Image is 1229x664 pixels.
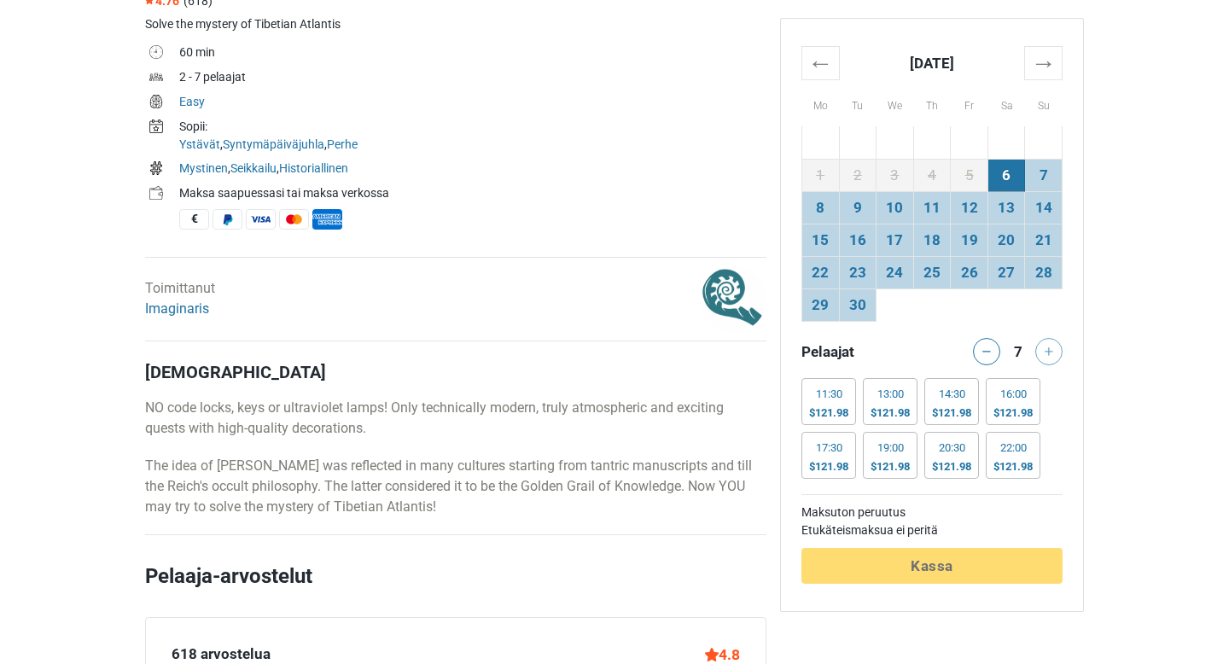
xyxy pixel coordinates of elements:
[809,441,848,455] div: 17:30
[932,387,971,401] div: 14:30
[179,116,766,158] td: , ,
[839,224,877,256] td: 16
[145,300,209,317] a: Imaginaris
[809,460,848,474] div: $121.98
[1025,79,1063,126] th: Su
[987,224,1025,256] td: 20
[951,191,988,224] td: 12
[802,79,840,126] th: Mo
[993,387,1033,401] div: 16:00
[913,191,951,224] td: 11
[179,209,209,230] span: Käteinen
[877,191,914,224] td: 10
[145,398,766,439] p: NO code locks, keys or ultraviolet lamps! Only technically modern, truly atmospheric and exciting...
[179,184,766,202] div: Maksa saapuessasi tai maksa verkossa
[913,224,951,256] td: 18
[993,441,1033,455] div: 22:00
[809,387,848,401] div: 11:30
[179,137,220,151] a: Ystävät
[877,159,914,191] td: 3
[1025,256,1063,288] td: 28
[179,95,205,108] a: Easy
[877,224,914,256] td: 17
[179,161,228,175] a: Mystinen
[279,209,309,230] span: MasterCard
[951,79,988,126] th: Fr
[993,406,1033,420] div: $121.98
[145,278,215,319] div: Toimittanut
[951,224,988,256] td: 19
[987,159,1025,191] td: 6
[701,266,766,332] img: 3cec07e9ba5f5bb2l.png
[145,456,766,517] p: The idea of [PERSON_NAME] was reflected in many cultures starting from tantric manuscripts and ti...
[795,338,932,365] div: Pelaajat
[1008,338,1028,362] div: 7
[871,460,910,474] div: $121.98
[223,137,324,151] a: Syntymäpäiväjuhla
[913,256,951,288] td: 25
[932,406,971,420] div: $121.98
[839,256,877,288] td: 23
[179,158,766,183] td: , ,
[213,209,242,230] span: PayPal
[871,387,910,401] div: 13:00
[913,79,951,126] th: Th
[987,79,1025,126] th: Sa
[179,42,766,67] td: 60 min
[839,159,877,191] td: 2
[145,561,766,617] h2: Pelaaja-arvostelut
[230,161,277,175] a: Seikkailu
[932,441,971,455] div: 20:30
[809,406,848,420] div: $121.98
[951,256,988,288] td: 26
[839,46,1025,79] th: [DATE]
[801,504,1063,521] td: Maksuton peruutus
[877,256,914,288] td: 24
[802,159,840,191] td: 1
[802,288,840,321] td: 29
[312,209,342,230] span: American Express
[839,79,877,126] th: Tu
[987,256,1025,288] td: 27
[932,460,971,474] div: $121.98
[801,521,1063,539] td: Etukäteismaksua ei peritä
[145,362,766,382] h4: [DEMOGRAPHIC_DATA]
[1025,46,1063,79] th: →
[246,209,276,230] span: Visa
[1025,224,1063,256] td: 21
[802,46,840,79] th: ←
[327,137,358,151] a: Perhe
[839,191,877,224] td: 9
[145,15,766,33] div: Solve the mystery of Tibetian Atlantis
[877,79,914,126] th: We
[839,288,877,321] td: 30
[802,256,840,288] td: 22
[913,159,951,191] td: 4
[993,460,1033,474] div: $121.98
[179,118,766,136] div: Sopii:
[1025,191,1063,224] td: 14
[802,224,840,256] td: 15
[987,191,1025,224] td: 13
[871,441,910,455] div: 19:00
[871,406,910,420] div: $121.98
[951,159,988,191] td: 5
[179,67,766,91] td: 2 - 7 pelaajat
[279,161,348,175] a: Historiallinen
[802,191,840,224] td: 8
[1025,159,1063,191] td: 7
